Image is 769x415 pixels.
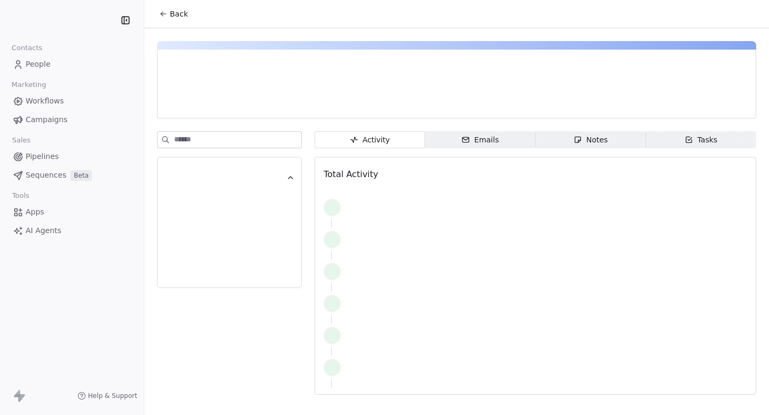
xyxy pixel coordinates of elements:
span: Help & Support [88,392,137,400]
div: Tasks [685,134,718,146]
span: Campaigns [26,114,67,125]
a: Campaigns [9,111,135,129]
a: SequencesBeta [9,166,135,184]
span: Sales [7,132,35,148]
span: Total Activity [324,169,378,179]
a: Apps [9,203,135,221]
div: Emails [461,134,499,146]
div: Notes [574,134,608,146]
a: Help & Support [77,392,137,400]
span: Tools [7,188,34,204]
span: Back [170,9,188,19]
button: Back [153,4,194,23]
span: Workflows [26,95,64,107]
a: People [9,55,135,73]
span: Pipelines [26,151,59,162]
span: Sequences [26,170,66,181]
span: Beta [70,170,92,181]
span: Contacts [7,40,47,56]
span: People [26,59,51,70]
a: Pipelines [9,148,135,165]
span: AI Agents [26,225,61,236]
span: Marketing [7,77,51,93]
a: AI Agents [9,222,135,240]
a: Workflows [9,92,135,110]
span: Apps [26,206,44,218]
